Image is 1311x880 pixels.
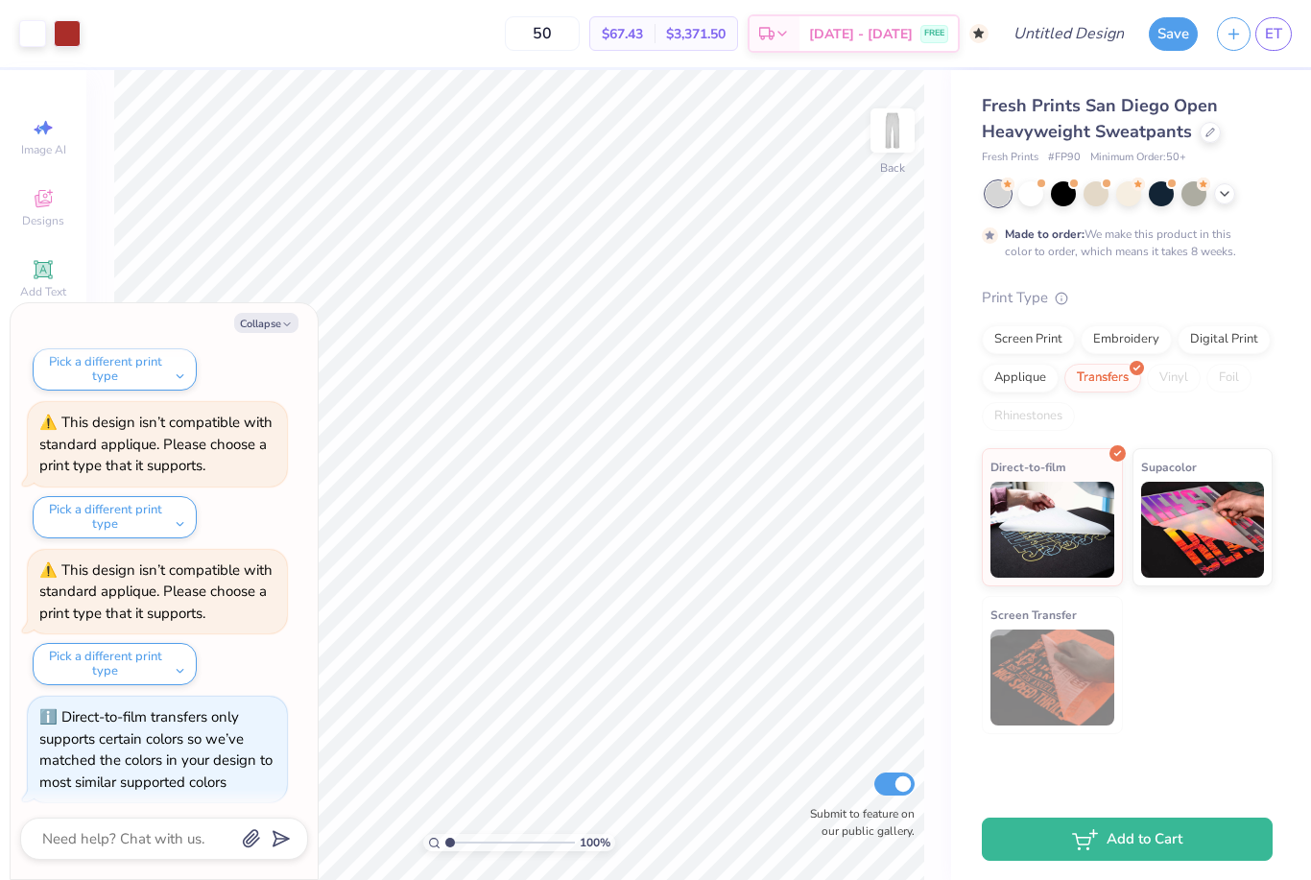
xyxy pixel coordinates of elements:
a: ET [1255,17,1292,51]
div: Print Type [982,287,1273,309]
div: Direct-to-film transfers only supports certain colors so we’ve matched the colors in your design ... [39,707,273,792]
input: Untitled Design [998,14,1139,53]
strong: Made to order: [1005,226,1085,242]
span: # FP90 [1048,150,1081,166]
div: Digital Print [1178,325,1271,354]
button: Save [1149,17,1198,51]
button: Collapse [234,313,298,333]
input: – – [505,16,580,51]
span: Fresh Prints San Diego Open Heavyweight Sweatpants [982,94,1218,143]
div: Rhinestones [982,402,1075,431]
div: This design isn’t compatible with standard applique. Please choose a print type that it supports. [39,413,273,475]
div: Foil [1206,364,1251,392]
img: Direct-to-film [990,482,1114,578]
button: Pick a different print type [33,348,197,391]
div: Transfers [1064,364,1141,392]
span: Supacolor [1141,457,1197,477]
div: Back [880,159,905,177]
span: Designs [22,213,64,228]
span: [DATE] - [DATE] [809,24,913,44]
button: Pick a different print type [33,643,197,685]
span: Fresh Prints [982,150,1038,166]
img: Back [873,111,912,150]
div: This design isn’t compatible with standard applique. Please choose a print type that it supports. [39,560,273,623]
div: Vinyl [1147,364,1201,392]
span: Screen Transfer [990,605,1077,625]
div: Applique [982,364,1059,392]
img: Screen Transfer [990,630,1114,725]
img: Supacolor [1141,482,1265,578]
span: Add Text [20,284,66,299]
div: We make this product in this color to order, which means it takes 8 weeks. [1005,226,1241,260]
span: FREE [924,27,944,40]
label: Submit to feature on our public gallery. [799,805,915,840]
span: Direct-to-film [990,457,1066,477]
span: ET [1265,23,1282,45]
span: 100 % [580,834,610,851]
button: Pick a different print type [33,496,197,538]
div: Embroidery [1081,325,1172,354]
div: Screen Print [982,325,1075,354]
span: $67.43 [602,24,643,44]
span: $3,371.50 [666,24,726,44]
span: Minimum Order: 50 + [1090,150,1186,166]
button: Add to Cart [982,818,1273,861]
span: Image AI [21,142,66,157]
